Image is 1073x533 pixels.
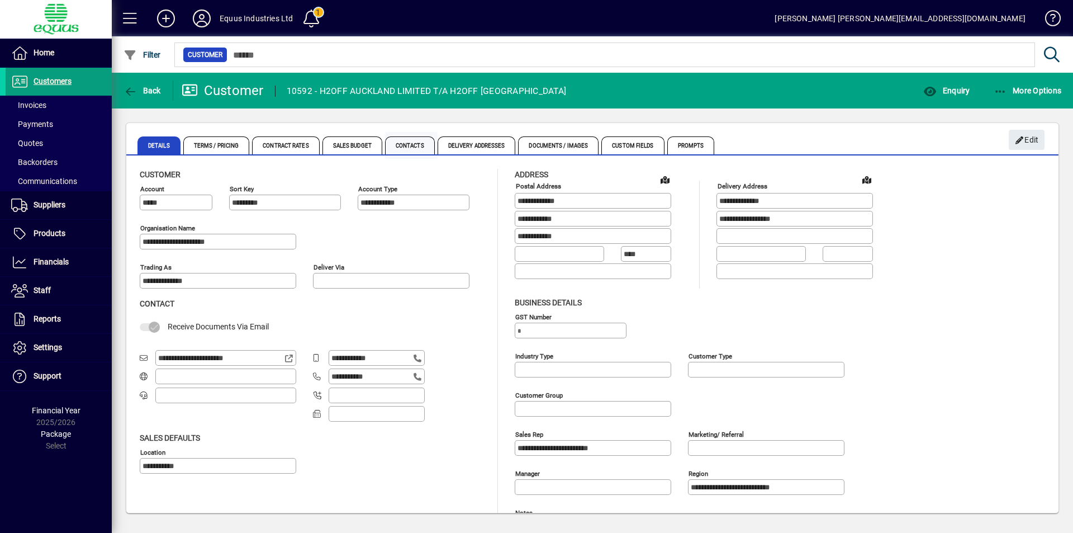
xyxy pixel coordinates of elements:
[6,115,112,134] a: Payments
[515,391,563,399] mat-label: Customer group
[6,39,112,67] a: Home
[515,352,553,360] mat-label: Industry type
[601,136,664,154] span: Custom Fields
[34,48,54,57] span: Home
[314,263,344,271] mat-label: Deliver via
[515,170,548,179] span: Address
[667,136,715,154] span: Prompts
[11,139,43,148] span: Quotes
[112,81,173,101] app-page-header-button: Back
[1009,130,1044,150] button: Edit
[220,10,293,27] div: Equus Industries Ltd
[168,322,269,331] span: Receive Documents Via Email
[322,136,382,154] span: Sales Budget
[140,224,195,232] mat-label: Organisation name
[182,82,264,100] div: Customer
[230,185,254,193] mat-label: Sort key
[518,136,599,154] span: Documents / Images
[358,185,397,193] mat-label: Account Type
[184,8,220,29] button: Profile
[11,177,77,186] span: Communications
[140,448,165,456] mat-label: Location
[124,86,161,95] span: Back
[34,200,65,209] span: Suppliers
[11,120,53,129] span: Payments
[252,136,319,154] span: Contract Rates
[775,10,1025,27] div: [PERSON_NAME] [PERSON_NAME][EMAIL_ADDRESS][DOMAIN_NAME]
[11,101,46,110] span: Invoices
[6,277,112,305] a: Staff
[689,430,744,438] mat-label: Marketing/ Referral
[137,136,181,154] span: Details
[34,286,51,295] span: Staff
[188,49,222,60] span: Customer
[6,248,112,276] a: Financials
[121,45,164,65] button: Filter
[6,96,112,115] a: Invoices
[689,469,708,477] mat-label: Region
[124,50,161,59] span: Filter
[515,469,540,477] mat-label: Manager
[6,305,112,333] a: Reports
[6,134,112,153] a: Quotes
[515,298,582,307] span: Business details
[148,8,184,29] button: Add
[140,299,174,308] span: Contact
[121,81,164,101] button: Back
[11,158,58,167] span: Backorders
[183,136,250,154] span: Terms / Pricing
[34,371,61,380] span: Support
[858,171,876,188] a: View on map
[140,170,181,179] span: Customer
[41,430,71,438] span: Package
[34,343,62,352] span: Settings
[34,314,61,323] span: Reports
[6,334,112,362] a: Settings
[920,81,972,101] button: Enquiry
[6,172,112,191] a: Communications
[140,433,200,442] span: Sales defaults
[6,220,112,248] a: Products
[34,229,65,238] span: Products
[438,136,516,154] span: Delivery Addresses
[515,313,552,320] mat-label: GST Number
[994,86,1062,95] span: More Options
[6,362,112,390] a: Support
[32,406,80,415] span: Financial Year
[515,430,543,438] mat-label: Sales rep
[1015,131,1039,149] span: Edit
[923,86,970,95] span: Enquiry
[140,185,164,193] mat-label: Account
[689,352,732,360] mat-label: Customer type
[6,191,112,219] a: Suppliers
[1037,2,1059,39] a: Knowledge Base
[34,257,69,266] span: Financials
[6,153,112,172] a: Backorders
[385,136,435,154] span: Contacts
[34,77,72,86] span: Customers
[287,82,567,100] div: 10592 - H2OFF AUCKLAND LIMITED T/A H2OFF [GEOGRAPHIC_DATA]
[991,81,1065,101] button: More Options
[515,508,533,516] mat-label: Notes
[140,263,172,271] mat-label: Trading as
[656,171,674,188] a: View on map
